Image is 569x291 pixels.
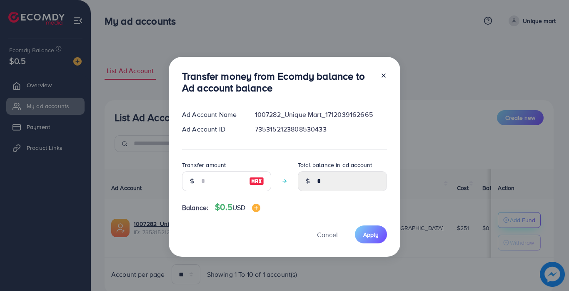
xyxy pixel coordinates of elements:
[182,70,374,94] h3: Transfer money from Ecomdy balance to Ad account balance
[215,202,260,213] h4: $0.5
[355,225,387,243] button: Apply
[232,203,245,212] span: USD
[317,230,338,239] span: Cancel
[175,124,248,134] div: Ad Account ID
[248,110,394,119] div: 1007282_Unique Mart_1712039162665
[182,161,226,169] label: Transfer amount
[248,124,394,134] div: 7353152123808530433
[175,110,248,119] div: Ad Account Name
[249,176,264,186] img: image
[298,161,372,169] label: Total balance in ad account
[182,203,208,213] span: Balance:
[252,204,260,212] img: image
[307,225,348,243] button: Cancel
[363,230,379,239] span: Apply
